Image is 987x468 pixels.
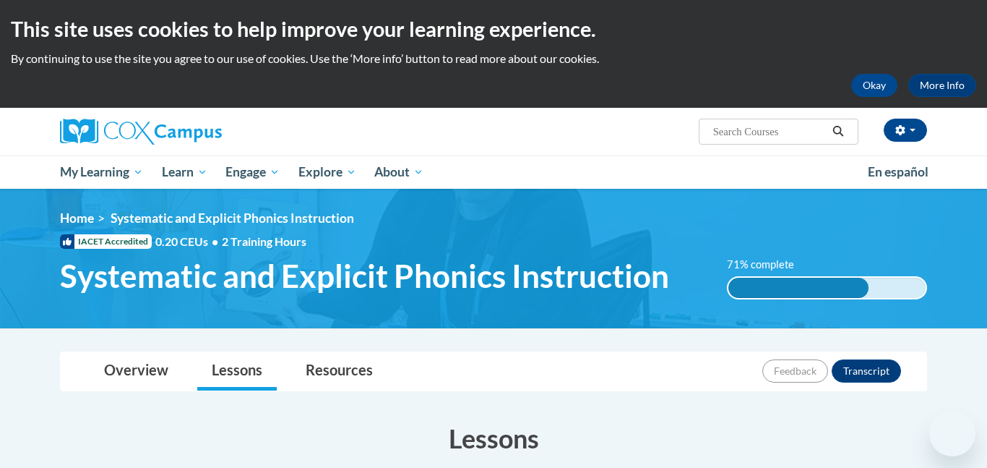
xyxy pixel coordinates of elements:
[155,234,222,250] span: 0.20 CEUs
[60,210,94,226] a: Home
[11,14,976,43] h2: This site uses cookies to help improve your learning experience.
[216,156,289,189] a: Engage
[712,123,827,140] input: Search Courses
[60,119,335,145] a: Cox Campus
[851,74,897,97] button: Okay
[291,352,387,391] a: Resources
[111,210,354,226] span: Systematic and Explicit Phonics Instruction
[929,410,975,456] iframe: Button to launch messaging window
[60,119,222,145] img: Cox Campus
[374,163,423,181] span: About
[60,163,143,181] span: My Learning
[832,359,901,383] button: Transcript
[762,359,828,383] button: Feedback
[225,163,280,181] span: Engage
[152,156,217,189] a: Learn
[827,123,849,140] button: Search
[90,352,183,391] a: Overview
[298,163,356,181] span: Explore
[60,420,927,456] h3: Lessons
[908,74,976,97] a: More Info
[289,156,366,189] a: Explore
[727,257,810,273] label: 71% complete
[162,163,207,181] span: Learn
[366,156,434,189] a: About
[197,352,277,391] a: Lessons
[212,234,218,248] span: •
[868,164,928,179] span: En español
[60,257,669,295] span: Systematic and Explicit Phonics Instruction
[884,119,927,142] button: Account Settings
[222,234,306,248] span: 2 Training Hours
[728,278,869,298] div: 71% complete
[60,234,152,249] span: IACET Accredited
[51,156,152,189] a: My Learning
[11,51,976,67] p: By continuing to use the site you agree to our use of cookies. Use the ‘More info’ button to read...
[858,157,938,187] a: En español
[38,156,949,189] div: Main menu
